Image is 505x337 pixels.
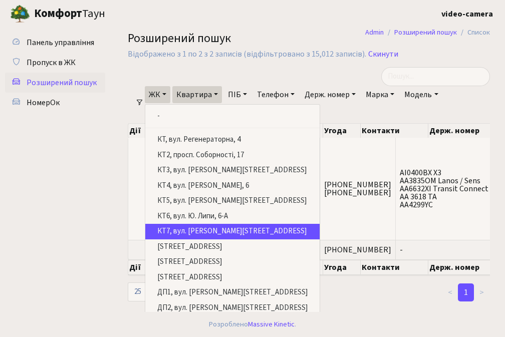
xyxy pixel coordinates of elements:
a: КТ3, вул. [PERSON_NAME][STREET_ADDRESS] [145,163,320,178]
a: КТ2, просп. Соборності, 17 [145,148,320,163]
a: Марка [362,86,398,103]
a: [STREET_ADDRESS] [145,254,320,270]
span: Панель управління [27,37,94,48]
span: Розширений пошук [128,30,231,47]
th: Контакти [361,260,428,275]
a: Квартира [172,86,222,103]
a: ПІБ [224,86,251,103]
th: Дії [128,260,159,275]
a: КТ5, вул. [PERSON_NAME][STREET_ADDRESS] [145,193,320,209]
a: [STREET_ADDRESS] [145,270,320,285]
a: video-camera [441,8,493,20]
a: Очистити фільтри [145,103,227,120]
a: ДП1, вул. [PERSON_NAME][STREET_ADDRESS] [145,285,320,300]
a: КТ6, вул. Ю. Липи, 6-А [145,209,320,224]
th: Дії [128,124,159,138]
th: Контакти [361,124,428,138]
a: КТ7, вул. [PERSON_NAME][STREET_ADDRESS] [145,224,320,239]
span: Таун [34,6,105,23]
a: Панель управління [5,33,105,53]
span: Розширений пошук [27,77,97,88]
b: Комфорт [34,6,82,22]
th: Угода [323,124,361,138]
a: Пропуск в ЖК [5,53,105,73]
a: ДП2, вул. [PERSON_NAME][STREET_ADDRESS] [145,300,320,316]
a: [STREET_ADDRESS] [145,239,320,255]
span: Пропуск в ЖК [27,57,76,68]
a: - [145,109,320,124]
span: AI0400BX X3 АА3835ОМ Lanos / Sens АА6632ХІ Transit Connect АА 3618 ТА AA4299YC [400,169,488,209]
th: Угода [323,260,361,275]
button: Переключити навігацію [125,6,150,22]
a: Massive Kinetic [248,319,295,329]
a: КТ4, вул. [PERSON_NAME], 6 [145,178,320,194]
span: [PHONE_NUMBER] [PHONE_NUMBER] [324,181,391,197]
a: Розширений пошук [5,73,105,93]
a: 1 [458,283,474,301]
img: logo.png [10,4,30,24]
a: Модель [400,86,442,103]
li: Список [457,27,490,38]
a: Телефон [253,86,299,103]
a: НомерОк [5,93,105,113]
div: Відображено з 1 по 2 з 2 записів (відфільтровано з 15,012 записів). [128,50,366,59]
span: - [400,246,488,254]
a: Держ. номер [301,86,360,103]
span: [PHONE_NUMBER] [324,246,391,254]
b: video-camera [441,9,493,20]
input: Пошук... [381,67,490,86]
div: Розроблено . [209,319,296,330]
a: Скинути [368,50,398,59]
a: Розширений пошук [394,27,457,38]
span: НомерОк [27,97,60,108]
nav: breadcrumb [350,22,505,43]
a: Admin [365,27,384,38]
select: записів на сторінці [128,282,157,301]
a: ЖК [145,86,170,103]
a: КТ, вул. Регенераторна, 4 [145,132,320,148]
label: записів на сторінці [128,282,229,301]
